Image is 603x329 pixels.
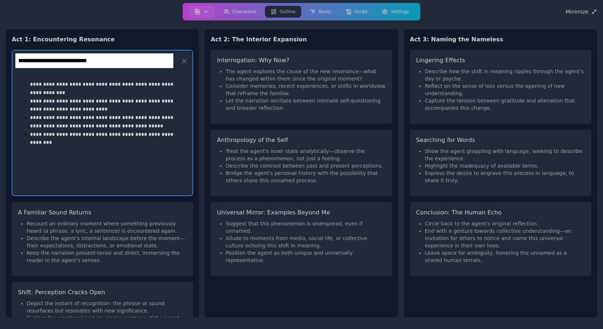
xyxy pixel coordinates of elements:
li: Show the agent grappling with language, seeking to describe the experience. [425,147,585,162]
button: Script [340,6,373,18]
a: Characters [216,4,264,19]
div: Minimize [566,9,597,15]
li: Depict the instant of recognition: the phrase or sound resurfaces but resonates with new signific... [27,300,187,314]
h2: Act 1: Encountering Resonance [12,35,193,44]
h3: Universal Mirror: Examples Beyond Me [217,208,386,217]
h3: A Familiar Sound Returns [18,208,187,217]
h2: Act 3: Naming the Nameless [410,35,591,44]
a: Settings [375,4,416,19]
li: Describe the agent's internal landscape before the moment—their expectations, distractions, or em... [27,235,187,249]
a: Outline [264,4,303,19]
h3: Interrogation: Why Now? [217,56,386,65]
h3: Shift: Perception Cracks Open [18,288,187,297]
li: Recount an ordinary moment where something previously heard (a phrase, a lyric, a sentence) is en... [27,220,187,235]
li: Describe the contrast between past and present perceptions. [226,162,386,169]
button: Beats [304,6,337,18]
li: Leave space for ambiguity, honoring the unnamed as a shared human terrain. [425,249,585,264]
h3: Conclusion: The Human Echo [416,208,585,217]
img: storyboard [194,9,200,15]
li: Allude to moments from media, social life, or collective culture echoing this shift in meaning. [226,235,386,249]
a: Beats [303,4,339,19]
li: Suggest that this phenomenon is widespread, even if unnamed. [226,220,386,235]
li: Highlight the inadequacy of available terms. [425,162,585,169]
li: Bridge the agent's personal history with the possibility that others share this unnamed process. [226,169,386,184]
li: Reflect on the sense of loss versus the opening of new understanding. [425,82,585,97]
li: Consider memories, recent experiences, or shifts in worldview that reframe the familiar. [226,82,386,97]
li: Express the desire to engrave this process in language, to share it truly. [425,169,585,184]
a: Script [339,4,375,19]
li: The agent explores the cause of the new resonance—what has changed within them since the original... [226,68,386,82]
h3: Anthropology of the Self [217,136,386,145]
li: Describe how the shift in meaning ripples through the agent's day or psyche. [425,68,585,82]
li: Circle back to the agent's original reflection. [425,220,585,227]
h3: Lingering Effects [416,56,585,65]
li: Capture the tension between gratitude and alienation that accompanies this change. [425,97,585,112]
li: End with a gesture towards collective understanding—an invitation for others to notice and name t... [425,227,585,249]
button: Characters [218,6,262,18]
li: Explore the emotional and physical sensations of the agent—surprise, confusion, contemplation. [27,314,187,329]
li: Let the narration oscillate between intimate self-questioning and broader reflection. [226,97,386,112]
button: Cancel [179,56,189,66]
li: Treat the agent's inner state analytically—observe the process as a phenomenon, not just a feeling. [226,147,386,162]
button: Settings [376,6,415,18]
li: Keep the narration present-tense and direct, immersing the reader in the agent's senses. [27,249,187,264]
h3: Searching for Words [416,136,585,145]
button: Outline [265,6,301,18]
h2: Act 2: The Interior Expansion [211,35,392,44]
li: Position the agent as both unique and universally representative. [226,249,386,264]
